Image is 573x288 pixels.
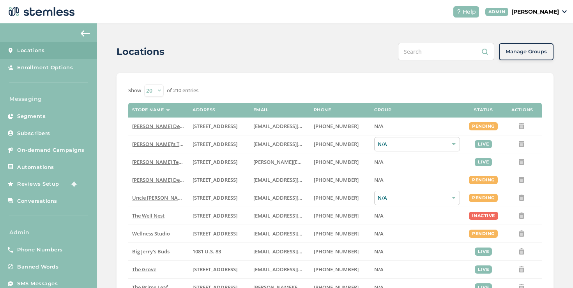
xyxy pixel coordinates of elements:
[81,30,90,37] img: icon-arrow-back-accent-c549486e.svg
[17,146,85,154] span: On-demand Campaigns
[17,263,58,271] span: Banned Words
[485,8,509,16] div: ADMIN
[463,8,476,16] span: Help
[506,48,547,56] span: Manage Groups
[17,130,50,137] span: Subscribers
[456,9,461,14] img: icon-help-white-03924b79.svg
[65,176,81,192] img: glitter-stars-b7820f95.gif
[534,251,573,288] iframe: Chat Widget
[17,180,59,188] span: Reviews Setup
[17,112,46,120] span: Segments
[499,43,554,60] button: Manage Groups
[17,64,73,72] span: Enrollment Options
[17,197,57,205] span: Conversations
[17,47,45,54] span: Locations
[511,8,559,16] p: [PERSON_NAME]
[17,163,54,171] span: Automations
[562,10,567,13] img: icon_down-arrow-small-66adaf34.svg
[117,45,164,59] h2: Locations
[398,43,494,60] input: Search
[6,4,75,19] img: logo-dark-0685b13c.svg
[17,280,58,288] span: SMS Messages
[17,246,63,254] span: Phone Numbers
